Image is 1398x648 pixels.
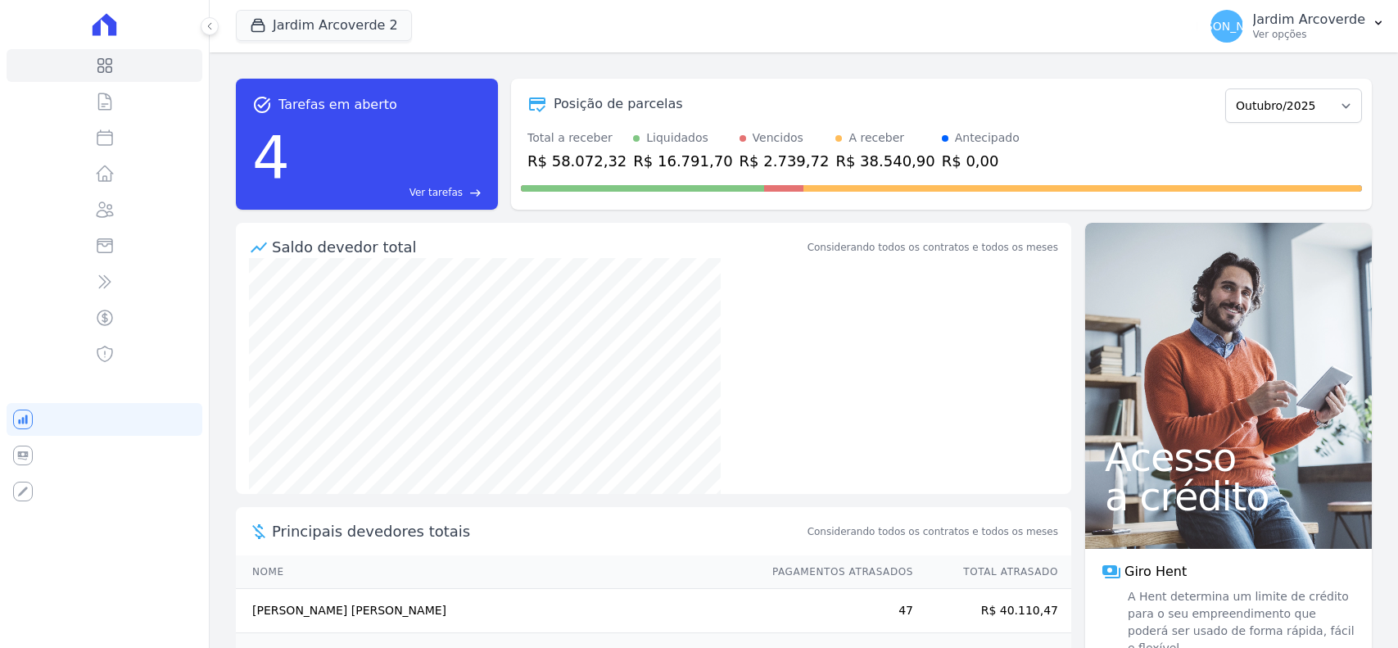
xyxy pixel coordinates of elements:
[757,555,914,589] th: Pagamentos Atrasados
[633,150,732,172] div: R$ 16.791,70
[942,150,1020,172] div: R$ 0,00
[914,555,1071,589] th: Total Atrasado
[835,150,934,172] div: R$ 38.540,90
[1179,20,1274,32] span: [PERSON_NAME]
[1124,562,1187,582] span: Giro Hent
[252,95,272,115] span: task_alt
[554,94,683,114] div: Posição de parcelas
[955,129,1020,147] div: Antecipado
[469,187,482,199] span: east
[1253,28,1365,41] p: Ver opções
[757,589,914,633] td: 47
[646,129,708,147] div: Liquidados
[272,236,804,258] div: Saldo devedor total
[848,129,904,147] div: A receber
[753,129,803,147] div: Vencidos
[527,150,627,172] div: R$ 58.072,32
[236,589,757,633] td: [PERSON_NAME] [PERSON_NAME]
[296,185,482,200] a: Ver tarefas east
[808,240,1058,255] div: Considerando todos os contratos e todos os meses
[236,10,412,41] button: Jardim Arcoverde 2
[409,185,463,200] span: Ver tarefas
[808,524,1058,539] span: Considerando todos os contratos e todos os meses
[1197,3,1398,49] button: [PERSON_NAME] Jardim Arcoverde Ver opções
[278,95,397,115] span: Tarefas em aberto
[1105,437,1352,477] span: Acesso
[252,115,290,200] div: 4
[236,555,757,589] th: Nome
[527,129,627,147] div: Total a receber
[272,520,804,542] span: Principais devedores totais
[914,589,1071,633] td: R$ 40.110,47
[1253,11,1365,28] p: Jardim Arcoverde
[1105,477,1352,516] span: a crédito
[740,150,830,172] div: R$ 2.739,72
